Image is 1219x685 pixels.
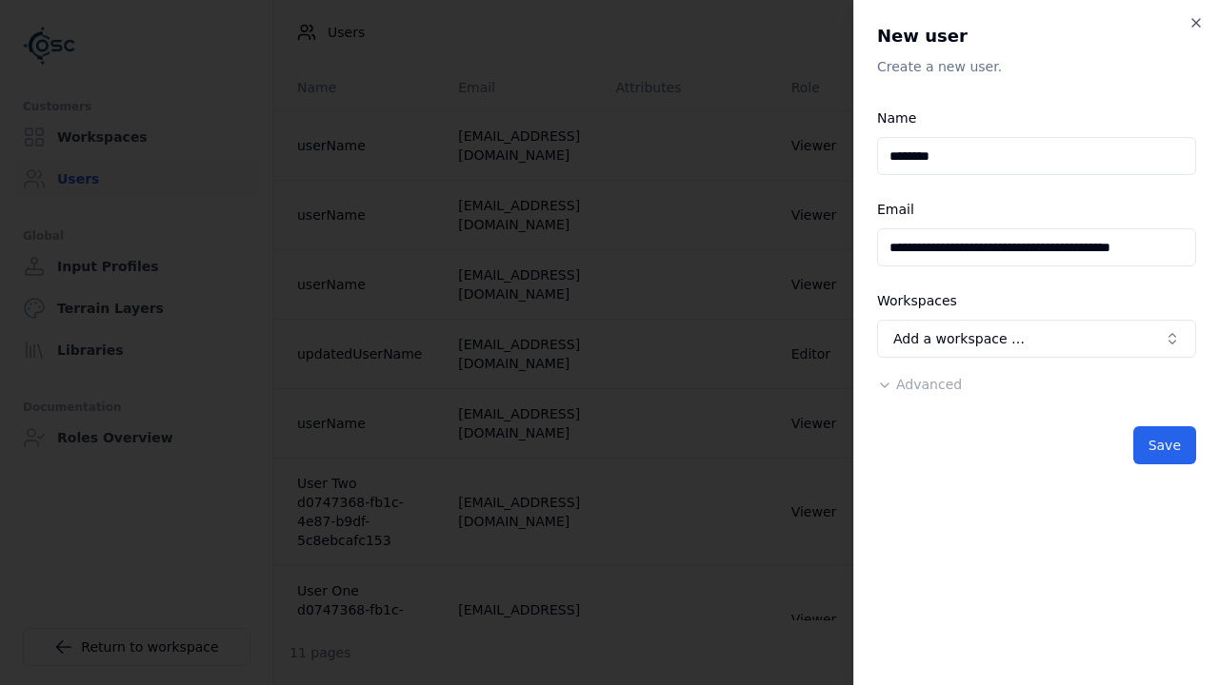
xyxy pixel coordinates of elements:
[877,57,1196,76] p: Create a new user.
[877,110,916,126] label: Name
[877,23,1196,49] h2: New user
[893,329,1025,348] span: Add a workspace …
[877,293,957,308] label: Workspaces
[896,377,962,392] span: Advanced
[877,375,962,394] button: Advanced
[877,202,914,217] label: Email
[1133,426,1196,464] button: Save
